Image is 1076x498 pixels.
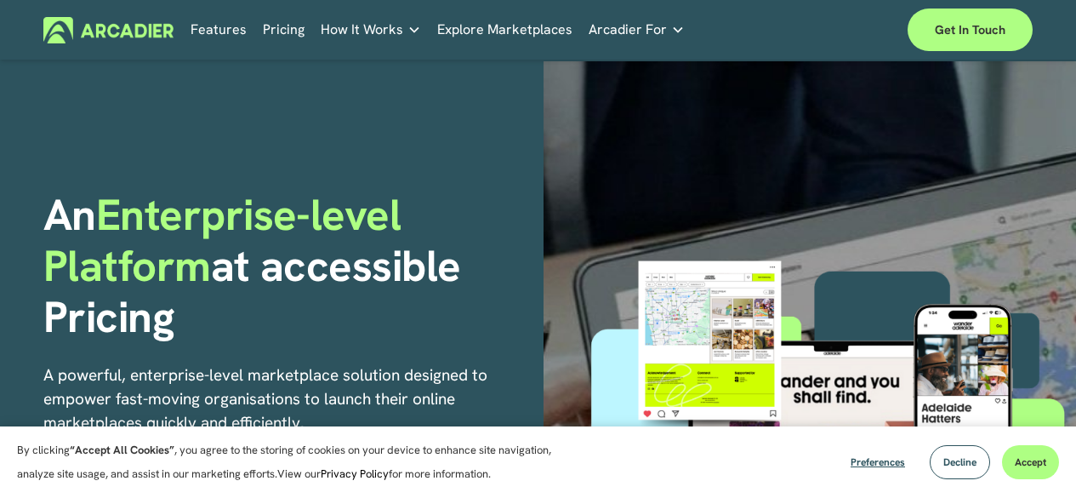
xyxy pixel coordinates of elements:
span: Decline [943,455,976,469]
button: Preferences [838,445,918,479]
img: Arcadier [43,17,174,43]
a: Features [191,17,247,43]
a: Privacy Policy [321,467,389,481]
a: Pricing [263,17,305,43]
button: Decline [930,445,990,479]
a: Explore Marketplaces [437,17,572,43]
span: How It Works [321,18,403,42]
span: Arcadier For [589,18,667,42]
span: Preferences [851,455,905,469]
h1: An at accessible Pricing [43,189,532,342]
span: Accept [1015,455,1046,469]
a: Get in touch [908,9,1033,51]
span: Enterprise-level Platform [43,186,412,294]
a: folder dropdown [321,17,421,43]
a: folder dropdown [589,17,685,43]
p: By clicking , you agree to the storing of cookies on your device to enhance site navigation, anal... [17,438,570,486]
button: Accept [1002,445,1059,479]
strong: “Accept All Cookies” [70,443,174,457]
